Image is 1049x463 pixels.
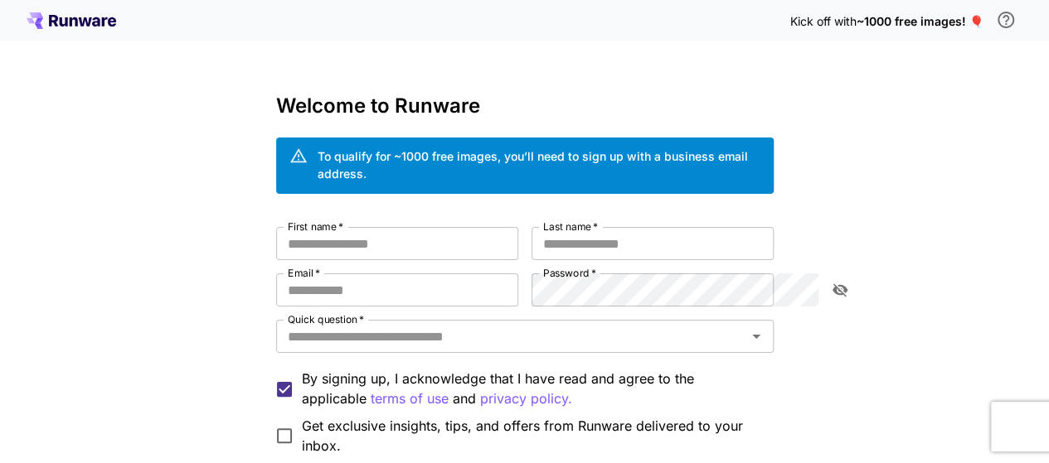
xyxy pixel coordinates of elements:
span: ~1000 free images! 🎈 [856,14,983,28]
label: Quick question [288,312,364,326]
p: By signing up, I acknowledge that I have read and agree to the applicable and [302,369,760,409]
span: Kick off with [789,14,856,28]
label: First name [288,219,343,234]
h3: Welcome to Runware [276,94,774,118]
button: By signing up, I acknowledge that I have read and agree to the applicable and privacy policy. [371,388,449,409]
label: Email [288,266,320,280]
button: By signing up, I acknowledge that I have read and agree to the applicable terms of use and [480,388,572,409]
span: Get exclusive insights, tips, and offers from Runware delivered to your inbox. [302,416,760,456]
button: In order to qualify for free credit, you need to sign up with a business email address and click ... [989,3,1022,36]
p: privacy policy. [480,388,572,409]
label: Password [543,266,596,280]
p: terms of use [371,388,449,409]
div: To qualify for ~1000 free images, you’ll need to sign up with a business email address. [318,147,760,182]
button: Open [745,325,768,348]
button: toggle password visibility [825,275,855,305]
label: Last name [543,219,598,234]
